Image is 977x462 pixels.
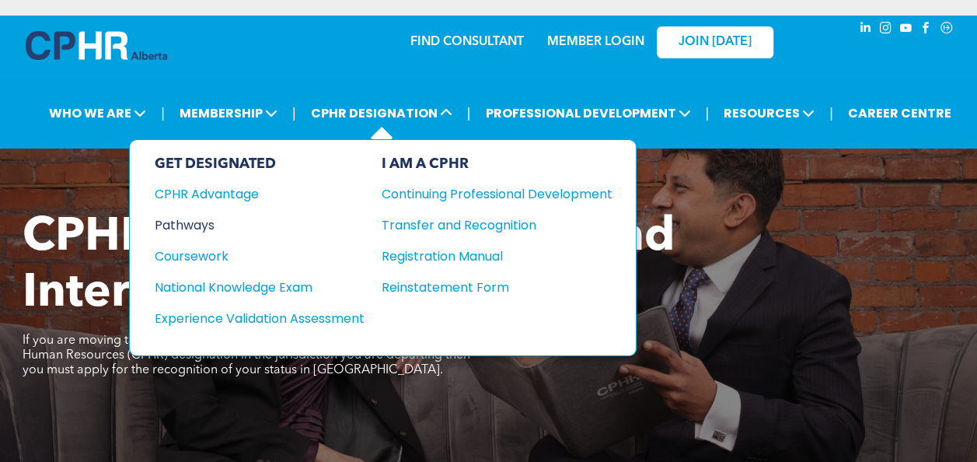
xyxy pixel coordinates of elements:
[155,247,365,266] a: Coursework
[382,247,612,266] a: Registration Manual
[382,184,589,204] div: Continuing Professional Development
[878,19,895,40] a: instagram
[382,278,589,297] div: Reinstatement Form
[382,215,589,235] div: Transfer and Recognition
[155,215,344,235] div: Pathways
[829,97,833,129] li: |
[938,19,955,40] a: Social network
[898,19,915,40] a: youtube
[155,278,344,297] div: National Knowledge Exam
[705,97,709,129] li: |
[155,247,344,266] div: Coursework
[382,215,612,235] a: Transfer and Recognition
[23,334,476,376] span: If you are moving to [GEOGRAPHIC_DATA] and hold a Chartered Professional in Human Resources (CPHR...
[161,97,165,129] li: |
[306,99,457,128] span: CPHR DESIGNATION
[382,184,612,204] a: Continuing Professional Development
[857,19,874,40] a: linkedin
[155,184,365,204] a: CPHR Advantage
[467,97,471,129] li: |
[155,309,365,328] a: Experience Validation Assessment
[719,99,819,128] span: RESOURCES
[175,99,282,128] span: MEMBERSHIP
[155,309,344,328] div: Experience Validation Assessment
[382,156,612,173] div: I AM A CPHR
[155,156,365,173] div: GET DESIGNATED
[547,36,644,48] a: MEMBER LOGIN
[155,278,365,297] a: National Knowledge Exam
[657,26,773,58] a: JOIN [DATE]
[382,278,612,297] a: Reinstatement Form
[23,215,675,317] span: CPHR Provincial Transfer and International Recognition
[480,99,695,128] span: PROFESSIONAL DEVELOPMENT
[410,36,524,48] a: FIND CONSULTANT
[292,97,296,129] li: |
[843,99,956,128] a: CAREER CENTRE
[26,31,167,60] img: A blue and white logo for cp alberta
[918,19,935,40] a: facebook
[155,184,344,204] div: CPHR Advantage
[382,247,589,266] div: Registration Manual
[679,35,752,50] span: JOIN [DATE]
[44,99,151,128] span: WHO WE ARE
[155,215,365,235] a: Pathways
